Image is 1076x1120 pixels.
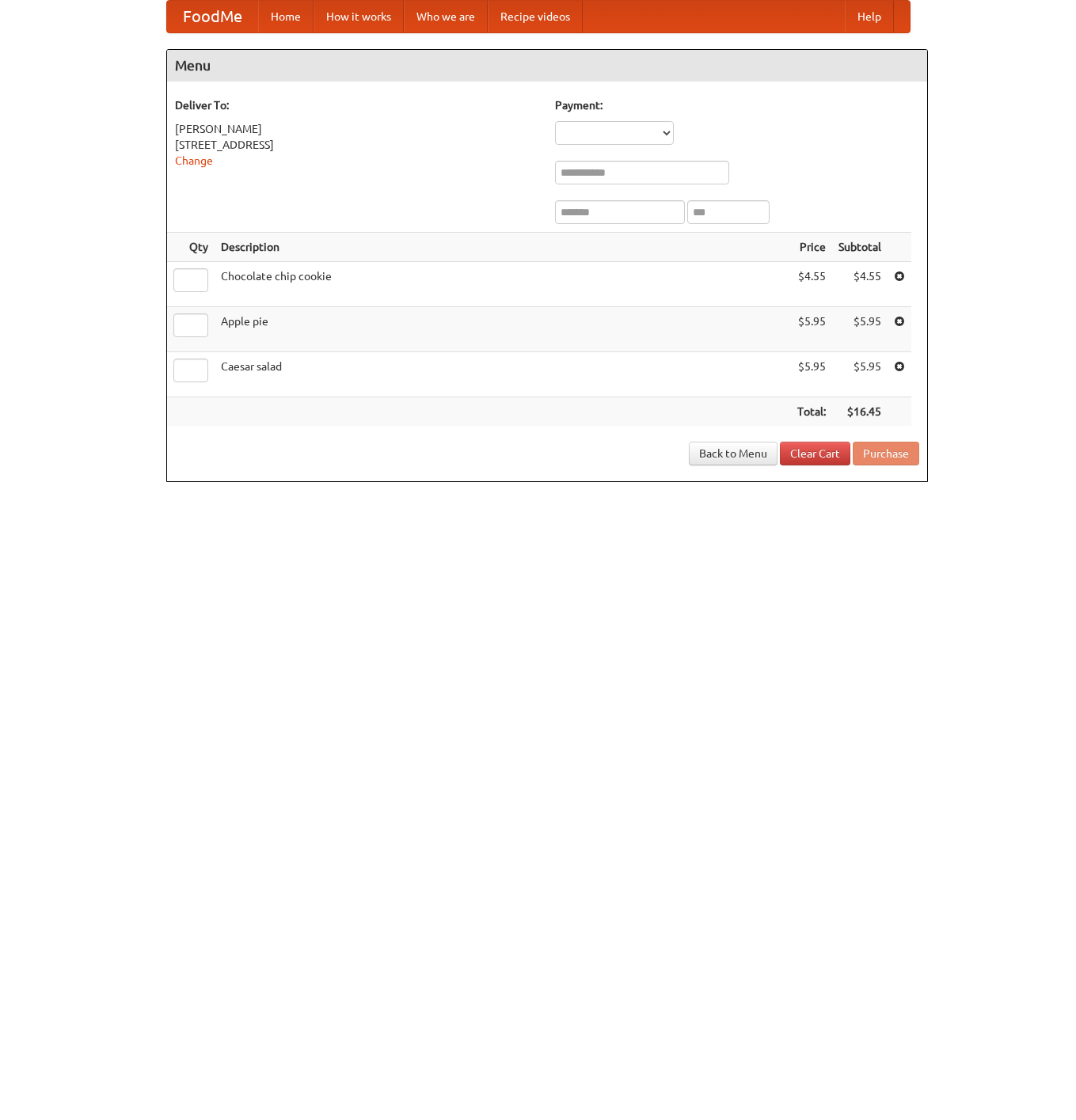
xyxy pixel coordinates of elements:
[314,1,404,32] a: How it works
[853,442,919,465] button: Purchase
[832,307,888,352] td: $5.95
[791,262,832,307] td: $4.55
[791,307,832,352] td: $5.95
[791,397,832,427] th: Total:
[832,397,888,427] th: $16.45
[215,307,791,352] td: Apple pie
[175,97,539,113] h5: Deliver To:
[258,1,314,32] a: Home
[167,50,927,82] h4: Menu
[167,233,215,262] th: Qty
[832,352,888,397] td: $5.95
[791,352,832,397] td: $5.95
[689,442,778,465] a: Back to Menu
[215,352,791,397] td: Caesar salad
[832,262,888,307] td: $4.55
[791,233,832,262] th: Price
[215,233,791,262] th: Description
[780,442,850,465] a: Clear Cart
[404,1,488,32] a: Who we are
[488,1,583,32] a: Recipe videos
[175,121,539,137] div: [PERSON_NAME]
[175,137,539,153] div: [STREET_ADDRESS]
[845,1,894,32] a: Help
[215,262,791,307] td: Chocolate chip cookie
[555,97,919,113] h5: Payment:
[832,233,888,262] th: Subtotal
[167,1,258,32] a: FoodMe
[175,154,213,167] a: Change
